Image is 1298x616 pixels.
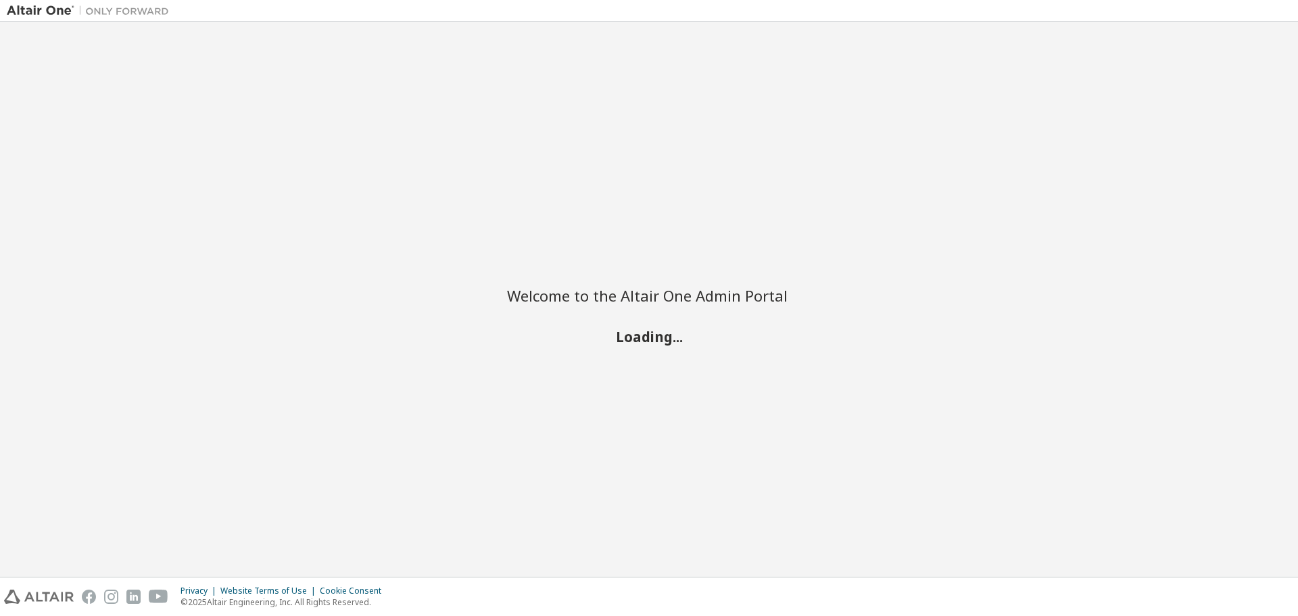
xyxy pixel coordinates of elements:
[181,586,220,596] div: Privacy
[4,590,74,604] img: altair_logo.svg
[507,327,791,345] h2: Loading...
[149,590,168,604] img: youtube.svg
[507,286,791,305] h2: Welcome to the Altair One Admin Portal
[104,590,118,604] img: instagram.svg
[7,4,176,18] img: Altair One
[82,590,96,604] img: facebook.svg
[181,596,389,608] p: © 2025 Altair Engineering, Inc. All Rights Reserved.
[126,590,141,604] img: linkedin.svg
[220,586,320,596] div: Website Terms of Use
[320,586,389,596] div: Cookie Consent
